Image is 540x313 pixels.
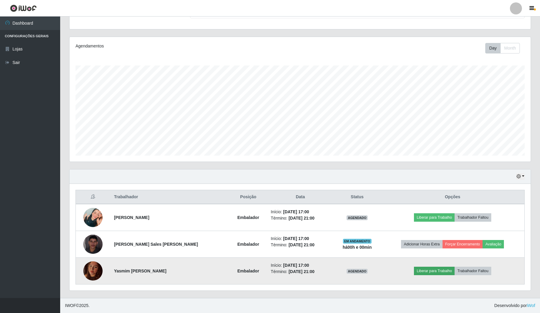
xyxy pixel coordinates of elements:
[289,216,314,220] time: [DATE] 21:00
[83,208,103,227] img: 1692629764631.jpeg
[283,236,309,241] time: [DATE] 17:00
[83,258,103,284] img: 1751159400475.jpeg
[485,43,525,53] div: Toolbar with button groups
[289,242,314,247] time: [DATE] 21:00
[485,43,520,53] div: First group
[494,302,535,309] span: Desenvolvido por
[237,215,259,220] strong: Embalador
[343,245,372,250] strong: há 00 h e 00 min
[443,240,483,248] button: Forçar Encerramento
[500,43,520,53] button: Month
[110,190,229,204] th: Trabalhador
[347,269,368,274] span: AGENDADO
[65,303,76,308] span: IWOF
[401,240,442,248] button: Adicionar Horas Extra
[334,190,381,204] th: Status
[114,269,166,273] strong: Yasmim [PERSON_NAME]
[76,43,258,49] div: Agendamentos
[289,269,314,274] time: [DATE] 21:00
[65,302,90,309] span: © 2025 .
[483,240,504,248] button: Avaliação
[271,242,330,248] li: Término:
[381,190,525,204] th: Opções
[414,213,455,222] button: Liberar para Trabalho
[114,242,198,247] strong: [PERSON_NAME] Sales [PERSON_NAME]
[343,239,372,244] span: EM ANDAMENTO
[485,43,501,53] button: Day
[271,269,330,275] li: Término:
[414,267,455,275] button: Liberar para Trabalho
[237,242,259,247] strong: Embalador
[527,303,535,308] a: iWof
[229,190,267,204] th: Posição
[455,267,491,275] button: Trabalhador Faltou
[271,215,330,221] li: Término:
[114,215,149,220] strong: [PERSON_NAME]
[83,235,103,254] img: 1692486296584.jpeg
[271,236,330,242] li: Início:
[455,213,491,222] button: Trabalhador Faltou
[267,190,334,204] th: Data
[283,263,309,268] time: [DATE] 17:00
[271,209,330,215] li: Início:
[271,262,330,269] li: Início:
[10,5,37,12] img: CoreUI Logo
[347,215,368,220] span: AGENDADO
[237,269,259,273] strong: Embalador
[283,209,309,214] time: [DATE] 17:00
